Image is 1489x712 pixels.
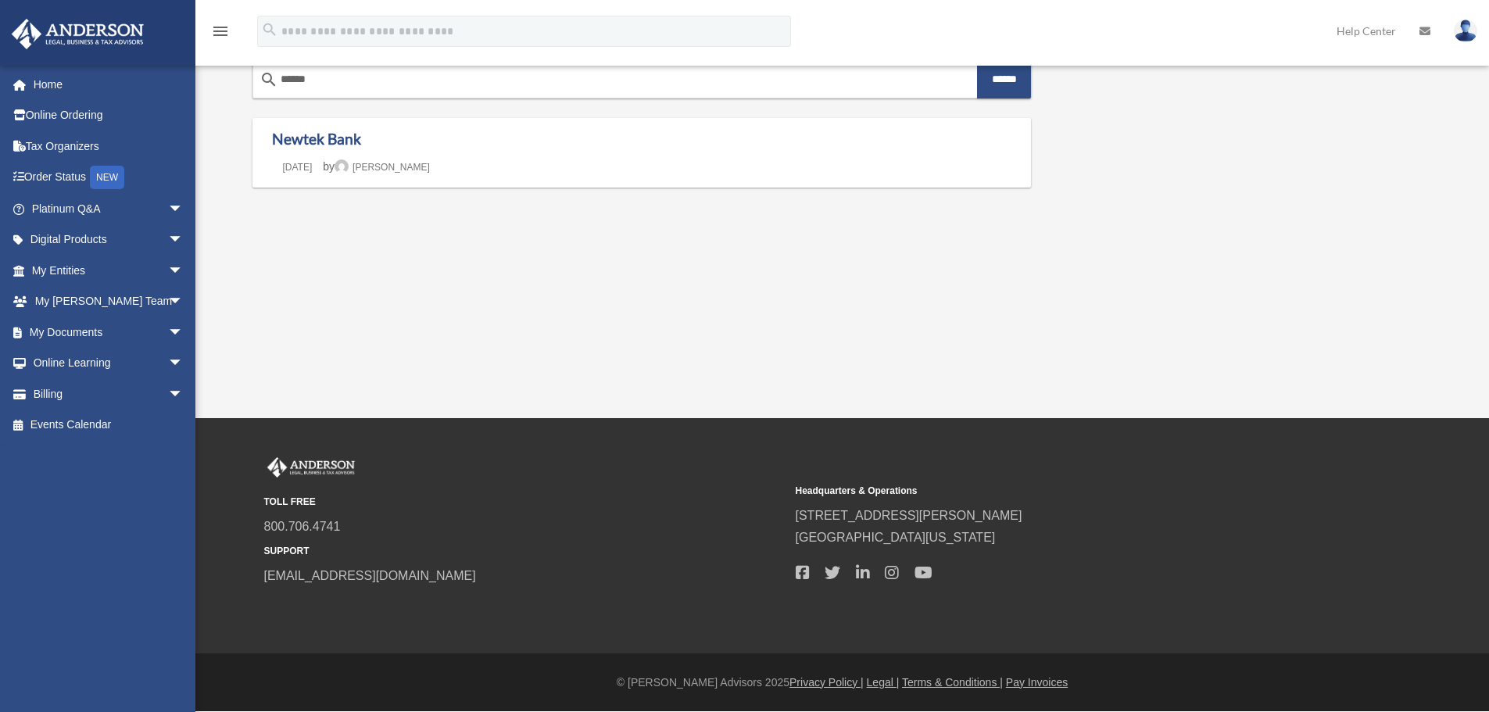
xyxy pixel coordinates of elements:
div: © [PERSON_NAME] Advisors 2025 [195,673,1489,692]
i: search [260,70,278,89]
img: Anderson Advisors Platinum Portal [264,457,358,478]
div: NEW [90,166,124,189]
a: Events Calendar [11,410,207,441]
a: Privacy Policy | [789,676,864,689]
a: Online Learningarrow_drop_down [11,348,207,379]
a: Newtek Bank [272,130,361,148]
a: Tax Organizers [11,131,207,162]
img: Anderson Advisors Platinum Portal [7,19,149,49]
span: arrow_drop_down [168,378,199,410]
span: arrow_drop_down [168,317,199,349]
a: Online Ordering [11,100,207,131]
span: arrow_drop_down [168,255,199,287]
span: arrow_drop_down [168,193,199,225]
a: Digital Productsarrow_drop_down [11,224,207,256]
a: Order StatusNEW [11,162,207,194]
span: by [323,160,430,173]
a: 800.706.4741 [264,520,341,533]
img: User Pic [1454,20,1477,42]
a: [DATE] [272,162,324,173]
small: TOLL FREE [264,494,785,510]
a: Terms & Conditions | [902,676,1003,689]
a: Platinum Q&Aarrow_drop_down [11,193,207,224]
a: [EMAIL_ADDRESS][DOMAIN_NAME] [264,569,476,582]
a: Pay Invoices [1006,676,1068,689]
a: My Entitiesarrow_drop_down [11,255,207,286]
a: menu [211,27,230,41]
a: My Documentsarrow_drop_down [11,317,207,348]
i: search [261,21,278,38]
span: arrow_drop_down [168,348,199,380]
a: My [PERSON_NAME] Teamarrow_drop_down [11,286,207,317]
a: Billingarrow_drop_down [11,378,207,410]
a: [PERSON_NAME] [335,162,430,173]
span: arrow_drop_down [168,286,199,318]
span: arrow_drop_down [168,224,199,256]
small: Headquarters & Operations [796,483,1316,499]
a: [GEOGRAPHIC_DATA][US_STATE] [796,531,996,544]
a: Home [11,69,199,100]
i: menu [211,22,230,41]
a: Legal | [867,676,900,689]
small: SUPPORT [264,543,785,560]
a: [STREET_ADDRESS][PERSON_NAME] [796,509,1022,522]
